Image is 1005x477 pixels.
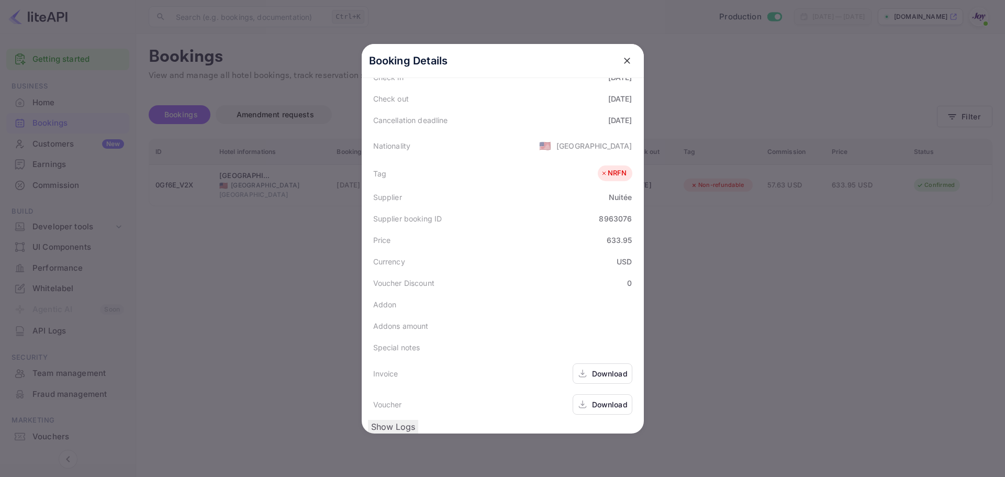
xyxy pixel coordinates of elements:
div: Check out [373,93,409,104]
span: United States [539,136,551,155]
div: [DATE] [608,93,632,104]
div: Download [592,399,628,410]
div: Currency [373,256,405,267]
div: Nuitée [609,192,632,203]
div: [DATE] [608,115,632,126]
button: close [618,51,636,70]
div: Supplier [373,192,402,203]
div: 633.95 [607,235,632,246]
p: Booking Details [369,53,448,69]
div: NRFN [600,168,627,179]
div: 0 [627,278,632,289]
div: Addons amount [373,320,429,331]
div: Special notes [373,342,420,353]
button: Show Logs [368,420,418,434]
div: USD [617,256,632,267]
div: Voucher Discount [373,278,434,289]
div: Nationality [373,140,411,151]
div: [GEOGRAPHIC_DATA] [556,140,632,151]
div: Supplier booking ID [373,213,442,224]
div: Addon [373,299,397,310]
div: Price [373,235,391,246]
div: Voucher [373,399,402,410]
div: 8963076 [599,213,632,224]
div: Tag [373,168,386,179]
div: Cancellation deadline [373,115,448,126]
div: Download [592,368,628,379]
div: Invoice [373,368,398,379]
